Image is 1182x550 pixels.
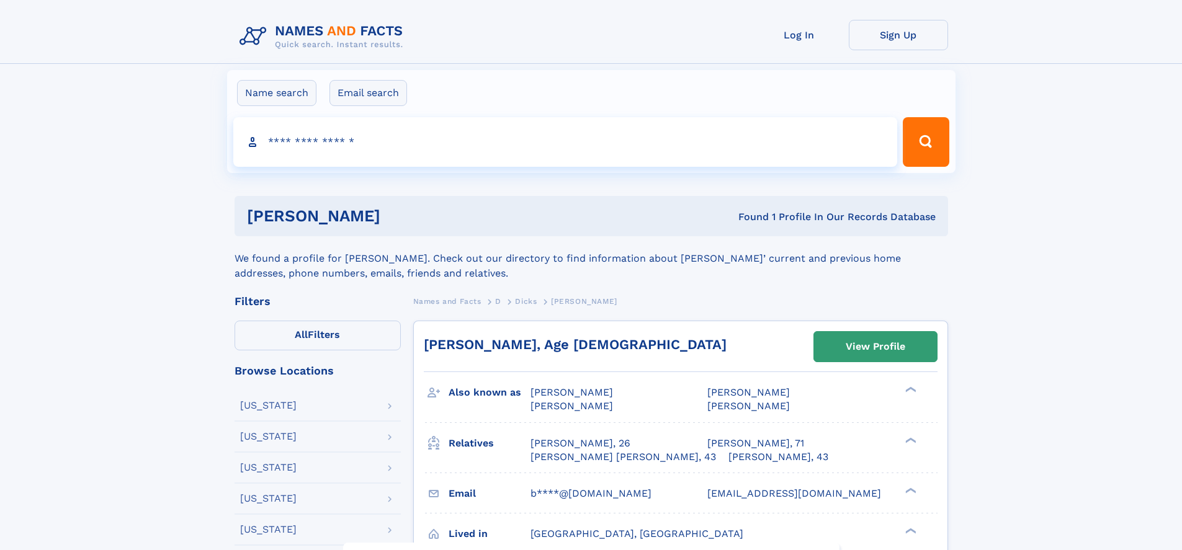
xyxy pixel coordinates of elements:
[235,365,401,376] div: Browse Locations
[449,483,531,504] h3: Email
[240,525,297,534] div: [US_STATE]
[247,208,560,224] h1: [PERSON_NAME]
[531,450,716,464] a: [PERSON_NAME] [PERSON_NAME], 43
[449,523,531,544] h3: Lived in
[233,117,898,167] input: search input
[240,463,297,472] div: [US_STATE]
[495,293,501,309] a: D
[849,20,948,50] a: Sign Up
[329,80,407,106] label: Email search
[551,297,617,306] span: [PERSON_NAME]
[515,297,537,306] span: Dicks
[531,386,613,398] span: [PERSON_NAME]
[424,337,727,352] a: [PERSON_NAME], Age [DEMOGRAPHIC_DATA]
[237,80,316,106] label: Name search
[413,293,481,309] a: Names and Facts
[902,486,917,494] div: ❯
[240,401,297,410] div: [US_STATE]
[449,382,531,403] h3: Also known as
[235,296,401,307] div: Filters
[707,386,790,398] span: [PERSON_NAME]
[902,436,917,444] div: ❯
[903,117,949,167] button: Search Button
[531,437,630,450] a: [PERSON_NAME], 26
[728,450,828,464] a: [PERSON_NAME], 43
[559,210,936,224] div: Found 1 Profile In Our Records Database
[515,293,537,309] a: Dicks
[707,487,881,499] span: [EMAIL_ADDRESS][DOMAIN_NAME]
[902,526,917,534] div: ❯
[707,437,804,450] a: [PERSON_NAME], 71
[531,400,613,412] span: [PERSON_NAME]
[295,329,308,340] span: All
[750,20,849,50] a: Log In
[449,433,531,454] h3: Relatives
[707,400,790,412] span: [PERSON_NAME]
[240,432,297,441] div: [US_STATE]
[235,20,413,53] img: Logo Names and Facts
[240,494,297,503] div: [US_STATE]
[235,321,401,350] label: Filters
[902,386,917,394] div: ❯
[846,332,905,361] div: View Profile
[495,297,501,306] span: D
[814,332,937,361] a: View Profile
[531,528,743,539] span: [GEOGRAPHIC_DATA], [GEOGRAPHIC_DATA]
[235,236,948,281] div: We found a profile for [PERSON_NAME]. Check out our directory to find information about [PERSON_N...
